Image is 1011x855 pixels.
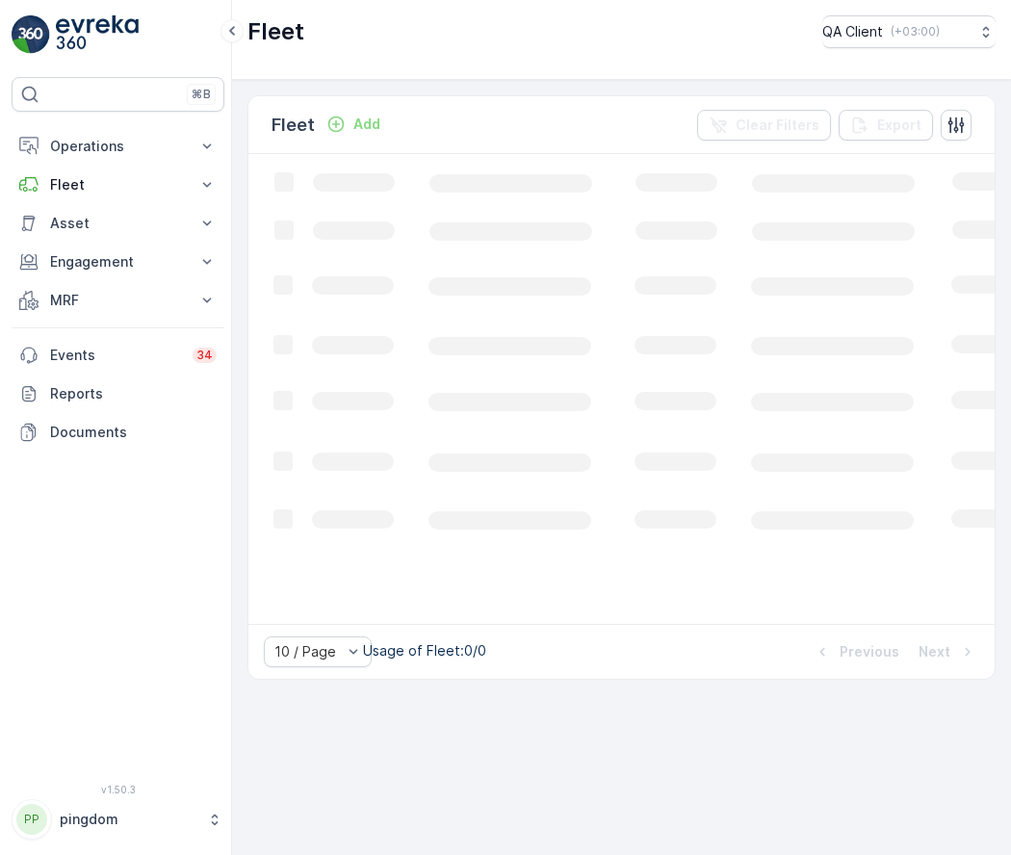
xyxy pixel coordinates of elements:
[822,22,883,41] p: QA Client
[272,112,315,139] p: Fleet
[353,115,380,134] p: Add
[12,336,224,375] a: Events34
[12,375,224,413] a: Reports
[839,110,933,141] button: Export
[192,87,211,102] p: ⌘B
[319,113,388,136] button: Add
[12,281,224,320] button: MRF
[50,291,186,310] p: MRF
[12,784,224,795] span: v 1.50.3
[50,423,217,442] p: Documents
[840,642,899,661] p: Previous
[12,243,224,281] button: Engagement
[697,110,831,141] button: Clear Filters
[12,799,224,840] button: PPpingdom
[16,804,47,835] div: PP
[50,137,186,156] p: Operations
[50,175,186,194] p: Fleet
[877,116,921,135] p: Export
[50,346,181,365] p: Events
[811,640,901,663] button: Previous
[56,15,139,54] img: logo_light-DOdMpM7g.png
[50,214,186,233] p: Asset
[50,384,217,403] p: Reports
[12,166,224,204] button: Fleet
[60,810,197,829] p: pingdom
[12,15,50,54] img: logo
[891,24,940,39] p: ( +03:00 )
[247,16,304,47] p: Fleet
[12,413,224,452] a: Documents
[919,642,950,661] p: Next
[12,204,224,243] button: Asset
[12,127,224,166] button: Operations
[363,641,486,661] p: Usage of Fleet : 0/0
[736,116,819,135] p: Clear Filters
[196,348,213,363] p: 34
[822,15,996,48] button: QA Client(+03:00)
[50,252,186,272] p: Engagement
[917,640,979,663] button: Next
